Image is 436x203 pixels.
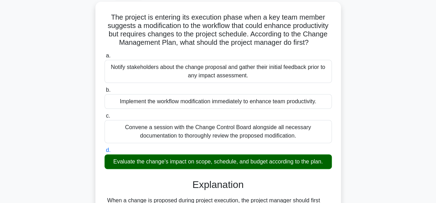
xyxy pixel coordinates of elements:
div: Convene a session with the Change Control Board alongside all necessary documentation to thorough... [105,120,332,143]
div: Evaluate the change's impact on scope, schedule, and budget according to the plan. [105,154,332,169]
span: d. [106,147,110,153]
span: b. [106,87,110,93]
span: a. [106,52,110,58]
h3: Explanation [109,179,328,191]
div: Notify stakeholders about the change proposal and gather their initial feedback prior to any impa... [105,60,332,83]
h5: The project is entering its execution phase when a key team member suggests a modification to the... [104,13,333,47]
div: Implement the workflow modification immediately to enhance team productivity. [105,94,332,109]
span: c. [106,113,110,119]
